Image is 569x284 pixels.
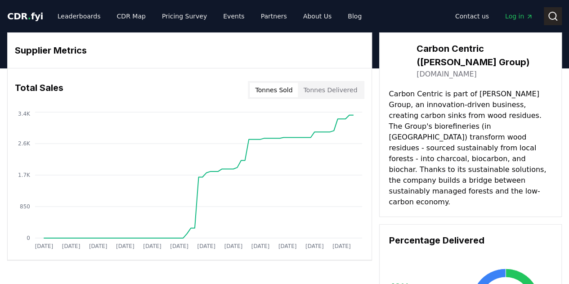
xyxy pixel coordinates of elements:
[305,243,324,249] tspan: [DATE]
[296,8,339,24] a: About Us
[50,8,108,24] a: Leaderboards
[197,243,216,249] tspan: [DATE]
[254,8,294,24] a: Partners
[15,81,63,99] h3: Total Sales
[224,243,243,249] tspan: [DATE]
[18,111,31,117] tspan: 3.4K
[35,243,54,249] tspan: [DATE]
[417,69,477,80] a: [DOMAIN_NAME]
[448,8,496,24] a: Contact us
[89,243,108,249] tspan: [DATE]
[18,172,31,178] tspan: 1.7K
[50,8,369,24] nav: Main
[389,234,552,247] h3: Percentage Delivered
[20,203,30,210] tspan: 850
[27,235,30,241] tspan: 0
[143,243,161,249] tspan: [DATE]
[298,83,363,97] button: Tonnes Delivered
[498,8,540,24] a: Log in
[250,83,298,97] button: Tonnes Sold
[332,243,351,249] tspan: [DATE]
[116,243,134,249] tspan: [DATE]
[28,11,31,22] span: .
[15,44,364,57] h3: Supplier Metrics
[448,8,540,24] nav: Main
[251,243,270,249] tspan: [DATE]
[417,42,552,69] h3: Carbon Centric ([PERSON_NAME] Group)
[216,8,251,24] a: Events
[7,10,43,23] a: CDR.fyi
[7,11,43,22] span: CDR fyi
[18,140,31,147] tspan: 2.6K
[389,51,408,70] img: Carbon Centric (SOLER Group)-logo
[110,8,153,24] a: CDR Map
[389,89,552,207] p: Carbon Centric is part of [PERSON_NAME] Group, an innovation-driven business, creating carbon sin...
[278,243,297,249] tspan: [DATE]
[62,243,81,249] tspan: [DATE]
[505,12,533,21] span: Log in
[341,8,369,24] a: Blog
[155,8,214,24] a: Pricing Survey
[170,243,188,249] tspan: [DATE]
